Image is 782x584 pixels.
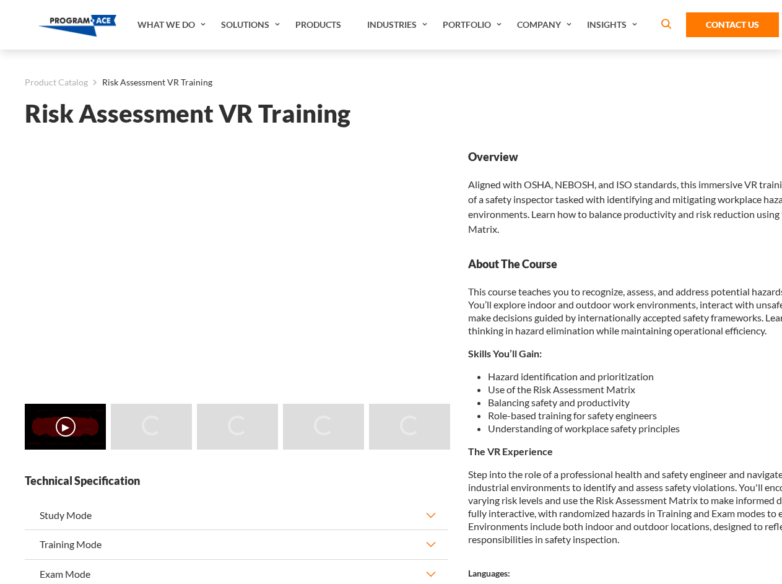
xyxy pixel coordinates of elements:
[56,417,76,437] button: ▶
[88,74,212,90] li: Risk Assessment VR Training
[38,15,117,37] img: Program-Ace
[25,530,448,559] button: Training Mode
[686,12,779,37] a: Contact Us
[468,568,510,578] strong: Languages:
[25,501,448,530] button: Study Mode
[25,473,448,489] strong: Technical Specification
[25,149,448,388] iframe: Risk Assessment VR Training - Video 0
[25,404,106,450] img: Risk Assessment VR Training - Video 0
[25,74,88,90] a: Product Catalog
